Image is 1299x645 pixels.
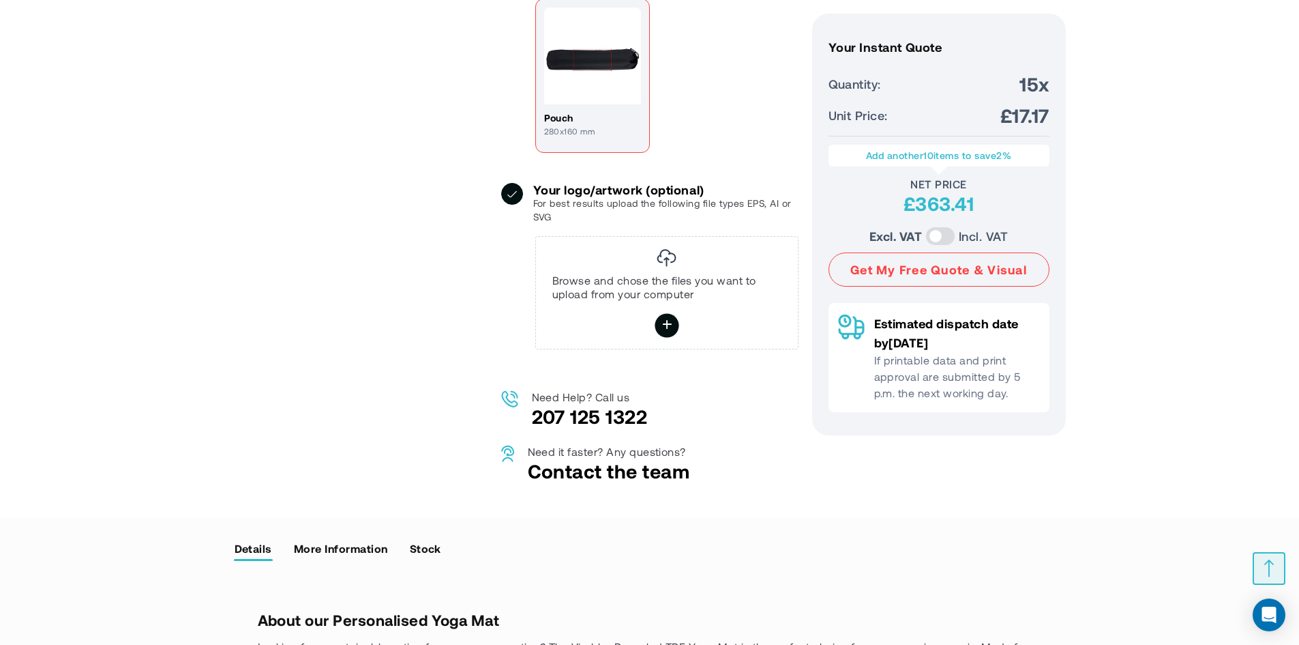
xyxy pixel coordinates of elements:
[655,313,678,337] label: Browse and chose the files
[828,40,1049,54] h3: Your Instant Quote
[1253,599,1285,631] div: Open Intercom Messenger
[234,538,273,558] a: label-description-title
[258,613,1042,627] h2: About our Personalised Yoga Mat
[533,183,798,197] h3: Your logo/artwork (optional)
[923,149,934,161] span: 10
[838,314,865,340] img: Delivery
[828,253,1049,287] button: Get My Free Quote & Visual
[544,8,641,104] img: Print position pouch
[889,335,928,350] span: [DATE]
[533,197,798,224] p: For best results upload the following file types EPS, AI or SVG
[532,390,648,404] p: Need Help? Call us
[532,405,648,428] a: 207 125 1322
[528,445,690,459] p: Need it faster? Any questions?
[552,274,781,301] p: Browse and chose the files you want to upload from your computer
[828,106,888,125] span: Unit Price:
[996,149,1011,161] span: 2%
[409,538,442,558] a: label-#stock-title
[657,249,676,267] img: Image Uploader
[544,125,641,137] p: 280x160 mm
[828,191,1049,216] div: £363.41
[959,227,1008,246] label: Incl. VAT
[1000,103,1049,128] span: £17.17
[293,538,389,558] a: label-additional-title
[1019,72,1049,96] span: 15x
[874,352,1040,401] p: If printable data and print approval are submitted by 5 p.m. the next working day.
[501,390,518,407] img: Call us image
[835,149,1043,162] p: Add another items to save
[869,227,922,246] label: Excl. VAT
[828,177,1049,191] div: Net Price
[874,314,1040,352] p: Estimated dispatch date by
[501,445,514,462] img: Contact us image
[828,74,881,94] span: Quantity:
[544,111,641,125] h4: pouch
[528,459,690,483] a: Contact the team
